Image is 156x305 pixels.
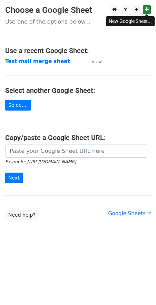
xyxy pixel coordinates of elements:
a: Google Sheets [108,210,151,217]
a: Need help? [5,210,39,220]
a: Test mail merge sheet [5,58,70,64]
small: View [91,59,102,64]
h4: Copy/paste a Google Sheet URL: [5,133,151,142]
input: Next [5,173,23,183]
p: Use one of the options below... [5,18,151,25]
h4: Select another Google Sheet: [5,86,151,95]
h4: Use a recent Google Sheet: [5,46,151,55]
a: View [85,58,102,64]
h3: Choose a Google Sheet [5,5,151,15]
input: Paste your Google Sheet URL here [5,145,147,158]
a: Select... [5,100,31,111]
div: New Google Sheet... [106,16,155,26]
iframe: Chat Widget [121,272,156,305]
small: Example: [URL][DOMAIN_NAME] [5,159,76,164]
